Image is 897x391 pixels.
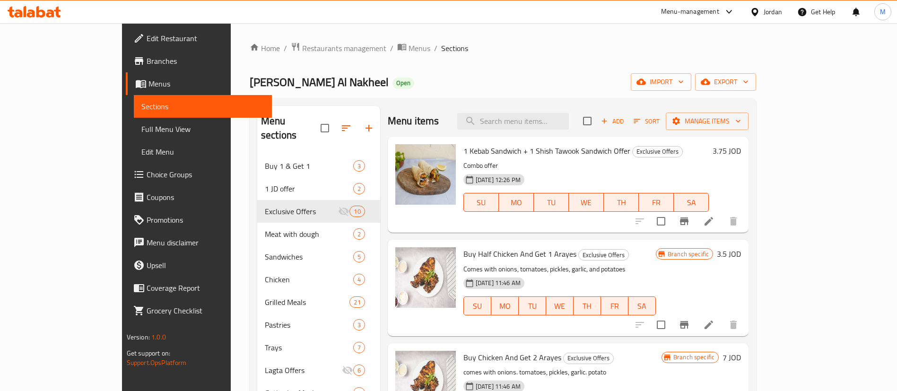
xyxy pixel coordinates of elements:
[265,228,353,240] div: Meat with dough
[569,193,604,212] button: WE
[468,196,495,209] span: SU
[302,43,386,54] span: Restaurants management
[354,343,365,352] span: 7
[703,76,749,88] span: export
[713,144,741,157] h6: 3.75 JOD
[257,313,380,336] div: Pastries3
[538,196,565,209] span: TU
[148,78,264,89] span: Menus
[265,251,353,262] span: Sandwiches
[634,116,660,127] span: Sort
[353,274,365,285] div: items
[495,299,515,313] span: MO
[390,43,393,54] li: /
[605,299,625,313] span: FR
[695,73,756,91] button: export
[265,342,353,353] div: Trays
[519,296,546,315] button: TU
[147,191,264,203] span: Coupons
[523,299,542,313] span: TU
[265,183,353,194] div: 1 JD offer
[315,118,335,138] span: Select all sections
[126,50,272,72] a: Branches
[651,315,671,335] span: Select to update
[409,43,430,54] span: Menus
[597,114,627,129] button: Add
[638,76,684,88] span: import
[265,160,353,172] span: Buy 1 & Get 1
[357,117,380,139] button: Add section
[353,319,365,330] div: items
[564,353,613,364] span: Exclusive Offers
[627,114,666,129] span: Sort items
[353,160,365,172] div: items
[265,274,353,285] div: Chicken
[141,123,264,135] span: Full Menu View
[503,196,530,209] span: MO
[463,160,709,172] p: Combo offer
[250,71,389,93] span: [PERSON_NAME] Al Nakheel
[291,42,386,54] a: Restaurants management
[147,33,264,44] span: Edit Restaurant
[631,73,691,91] button: import
[723,351,741,364] h6: 7 JOD
[257,223,380,245] div: Meat with dough2
[126,72,272,95] a: Menus
[127,331,150,343] span: Version:
[673,210,696,233] button: Branch-specific-item
[257,291,380,313] div: Grilled Meals21
[491,296,519,315] button: MO
[722,210,745,233] button: delete
[265,319,353,330] div: Pastries
[354,230,365,239] span: 2
[392,78,414,89] div: Open
[349,296,365,308] div: items
[126,299,272,322] a: Grocery Checklist
[434,43,437,54] li: /
[353,365,365,376] div: items
[126,231,272,254] a: Menu disclaimer
[354,366,365,375] span: 6
[880,7,886,17] span: M
[350,207,364,216] span: 10
[126,186,272,209] a: Coupons
[395,144,456,205] img: 1 Kebab Sandwich + 1 Shish Tawook Sandwich Offer
[134,95,272,118] a: Sections
[604,193,639,212] button: TH
[354,184,365,193] span: 2
[577,299,597,313] span: TH
[257,200,380,223] div: Exclusive Offers10
[631,114,662,129] button: Sort
[147,305,264,316] span: Grocery Checklist
[597,114,627,129] span: Add item
[472,278,524,287] span: [DATE] 11:46 AM
[463,144,630,158] span: 1 Kebab Sandwich + 1 Shish Tawook Sandwich Offer
[257,155,380,177] div: Buy 1 & Get 13
[354,321,365,330] span: 3
[600,116,625,127] span: Add
[126,209,272,231] a: Promotions
[463,366,662,378] p: comes with onions. tomatoes, pickles, garlic. potato
[463,247,576,261] span: Buy Half Chicken And Get 1 Arayes
[134,140,272,163] a: Edit Menu
[639,193,674,212] button: FR
[395,247,456,308] img: Buy Half Chicken And Get 1 Arayes
[151,331,166,343] span: 1.0.0
[546,296,574,315] button: WE
[633,146,682,157] span: Exclusive Offers
[573,196,600,209] span: WE
[468,299,488,313] span: SU
[463,350,561,365] span: Buy Chicken And Get 2 Arayes
[126,27,272,50] a: Edit Restaurant
[354,252,365,261] span: 5
[257,268,380,291] div: Chicken4
[643,196,670,209] span: FR
[703,319,714,330] a: Edit menu item
[349,206,365,217] div: items
[472,175,524,184] span: [DATE] 12:26 PM
[717,247,741,261] h6: 3.5 JOD
[127,347,170,359] span: Get support on:
[265,206,339,217] span: Exclusive Offers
